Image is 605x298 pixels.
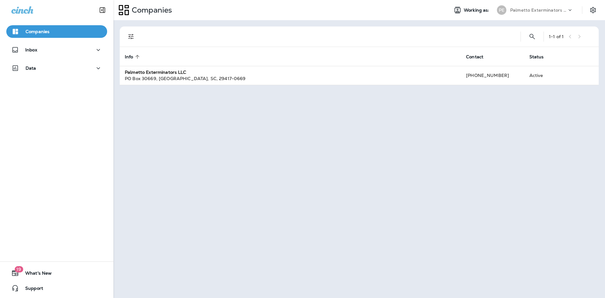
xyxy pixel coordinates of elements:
td: Active [524,66,565,85]
p: Palmetto Exterminators LLC [510,8,567,13]
span: 19 [14,266,23,272]
span: Status [529,54,552,60]
button: Data [6,62,107,74]
button: Settings [587,4,599,16]
td: [PHONE_NUMBER] [461,66,524,85]
button: Companies [6,25,107,38]
strong: Palmetto Exterminators LLC [125,69,187,75]
button: Filters [125,30,137,43]
button: Collapse Sidebar [94,4,111,16]
button: Search Companies [526,30,539,43]
span: Info [125,54,141,60]
div: PO Box 30669 , [GEOGRAPHIC_DATA] , SC , 29417-0669 [125,75,456,82]
span: What's New [19,271,52,278]
p: Companies [129,5,172,15]
span: Info [125,54,133,60]
span: Contact [466,54,483,60]
div: PE [497,5,506,15]
div: 1 - 1 of 1 [549,34,564,39]
span: Status [529,54,544,60]
span: Support [19,286,43,293]
span: Working as: [464,8,491,13]
button: Support [6,282,107,295]
p: Companies [26,29,49,34]
span: Contact [466,54,492,60]
p: Data [26,66,36,71]
button: Inbox [6,44,107,56]
p: Inbox [25,47,37,52]
button: 19What's New [6,267,107,279]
